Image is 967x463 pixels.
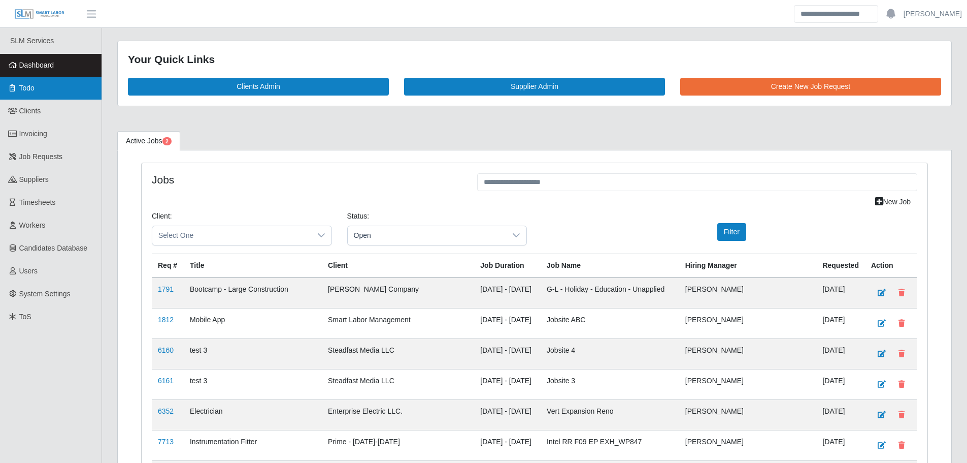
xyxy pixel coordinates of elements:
span: Invoicing [19,130,47,138]
td: Steadfast Media LLC [322,369,474,399]
label: Client: [152,211,172,222]
td: Instrumentation Fitter [184,430,322,460]
span: Select One [152,226,311,245]
td: [PERSON_NAME] [679,399,817,430]
td: Electrician [184,399,322,430]
a: [PERSON_NAME] [904,9,962,19]
span: Job Requests [19,152,63,161]
a: 1791 [158,285,174,293]
td: Enterprise Electric LLC. [322,399,474,430]
td: [DATE] - [DATE] [474,430,541,460]
img: SLM Logo [14,9,65,20]
td: [PERSON_NAME] [679,277,817,308]
a: New Job [869,193,917,211]
td: [PERSON_NAME] [679,338,817,369]
td: Smart Labor Management [322,308,474,338]
td: [PERSON_NAME] Company [322,277,474,308]
th: Client [322,254,474,277]
th: Job Duration [474,254,541,277]
td: Jobsite 4 [541,338,679,369]
td: [DATE] [816,308,865,338]
span: Dashboard [19,61,54,69]
td: Prime - [DATE]-[DATE] [322,430,474,460]
th: Job Name [541,254,679,277]
span: Timesheets [19,198,56,206]
input: Search [794,5,878,23]
span: Candidates Database [19,244,88,252]
td: Vert Expansion Reno [541,399,679,430]
span: ToS [19,313,31,321]
a: Active Jobs [117,131,180,151]
th: Title [184,254,322,277]
a: 1812 [158,316,174,324]
span: Workers [19,221,46,229]
td: Intel RR F09 EP EXH_WP847 [541,430,679,460]
button: Filter [717,223,746,241]
td: [DATE] - [DATE] [474,369,541,399]
a: Create New Job Request [680,78,941,96]
span: System Settings [19,290,71,298]
td: [DATE] - [DATE] [474,308,541,338]
td: Jobsite 3 [541,369,679,399]
span: Users [19,267,38,275]
span: Open [348,226,507,245]
td: [DATE] - [DATE] [474,277,541,308]
td: Mobile App [184,308,322,338]
th: Req # [152,254,184,277]
td: test 3 [184,338,322,369]
label: Status: [347,211,370,222]
span: Pending Jobs [162,137,172,145]
td: [PERSON_NAME] [679,430,817,460]
td: test 3 [184,369,322,399]
td: [DATE] [816,277,865,308]
td: [DATE] [816,369,865,399]
td: [PERSON_NAME] [679,308,817,338]
td: Jobsite ABC [541,308,679,338]
a: Supplier Admin [404,78,665,96]
a: 6161 [158,377,174,385]
a: 6352 [158,407,174,415]
div: Your Quick Links [128,51,941,68]
a: 7713 [158,438,174,446]
th: Requested [816,254,865,277]
a: Clients Admin [128,78,389,96]
span: Clients [19,107,41,115]
td: Steadfast Media LLC [322,338,474,369]
td: [DATE] [816,430,865,460]
td: Bootcamp - Large Construction [184,277,322,308]
th: Hiring Manager [679,254,817,277]
span: Todo [19,84,35,92]
td: [DATE] [816,399,865,430]
td: [DATE] [816,338,865,369]
th: Action [865,254,917,277]
h4: Jobs [152,173,462,186]
td: G-L - Holiday - Education - Unapplied [541,277,679,308]
span: SLM Services [10,37,54,45]
td: [PERSON_NAME] [679,369,817,399]
td: [DATE] - [DATE] [474,399,541,430]
a: 6160 [158,346,174,354]
span: Suppliers [19,175,49,183]
td: [DATE] - [DATE] [474,338,541,369]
